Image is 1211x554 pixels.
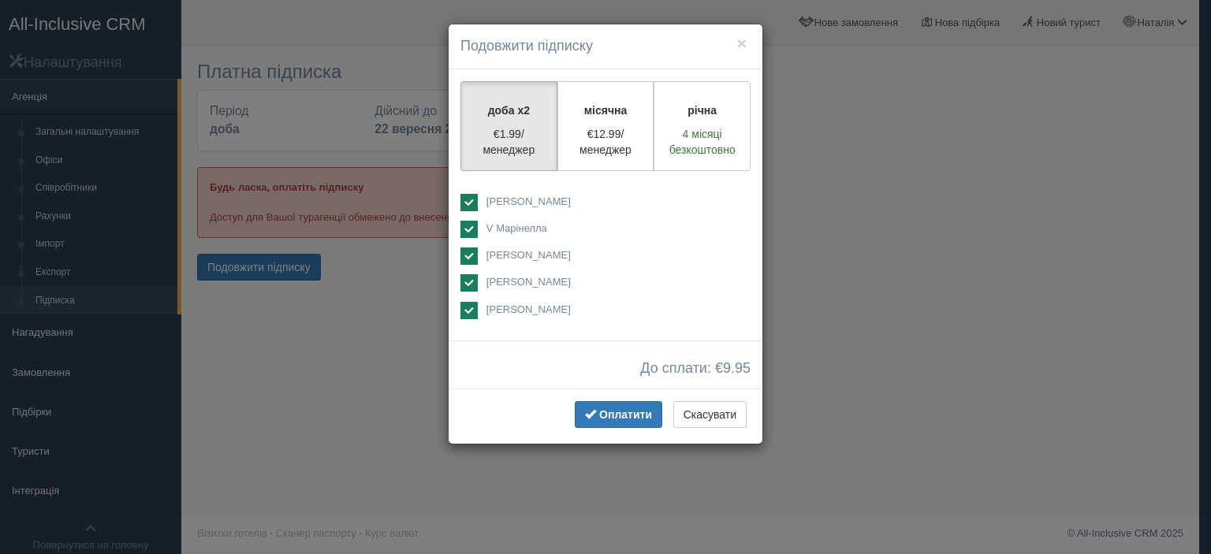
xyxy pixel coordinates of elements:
[471,126,547,158] p: €1.99/менеджер
[575,401,662,428] button: Оплатити
[664,126,740,158] p: 4 місяці безкоштовно
[460,36,751,57] h4: Подовжити підписку
[471,102,547,118] p: доба x2
[568,102,644,118] p: місячна
[737,35,747,51] button: ×
[599,408,652,421] span: Оплатити
[723,360,751,376] span: 9.95
[486,303,571,315] span: [PERSON_NAME]
[673,401,747,428] button: Скасувати
[486,249,571,261] span: [PERSON_NAME]
[640,361,751,377] span: До сплати: €
[486,222,547,234] span: V Марінелла
[486,195,571,207] span: [PERSON_NAME]
[568,126,644,158] p: €12.99/менеджер
[664,102,740,118] p: річна
[486,276,571,288] span: [PERSON_NAME]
